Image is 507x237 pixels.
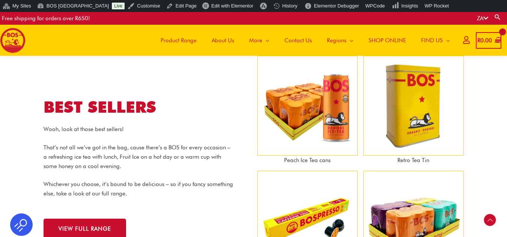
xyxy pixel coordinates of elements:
[402,3,418,9] span: Insights
[44,125,235,134] p: Wooh, look at those best sellers!
[44,143,235,171] p: That’s not all we’ve got in the bag, cause there’s a BOS for every occasion – a refreshing ice te...
[112,3,125,9] a: Live
[257,56,358,156] img: Tea, rooibos tea, Bos ice tea, bos brands, teas, iced tea
[44,97,250,118] h2: BEST SELLERS
[211,3,253,9] span: Edit with Elementor
[476,32,501,49] a: View Shopping Cart, empty
[284,29,312,52] span: Contact Us
[494,13,501,21] a: Search button
[363,156,464,165] figcaption: Retro Tea Tin
[477,37,492,44] bdi: 0.00
[327,29,346,52] span: Regions
[277,25,319,56] a: Contact Us
[44,180,235,198] p: Whichever you choose, it’s bound to be delicious – so if you fancy something else, take a look at...
[204,25,242,56] a: About Us
[369,29,406,52] span: SHOP ONLINE
[212,29,234,52] span: About Us
[319,25,361,56] a: Regions
[361,25,414,56] a: SHOP ONLINE
[161,29,197,52] span: Product Range
[363,56,464,156] img: BOS_tea-bag-tin-copy-1
[153,25,204,56] a: Product Range
[59,226,111,232] span: VIEW FULL RANGE
[242,25,277,56] a: More
[147,25,457,56] nav: Site Navigation
[249,29,262,52] span: More
[421,29,443,52] span: FIND US
[477,37,480,44] span: R
[477,15,488,22] a: ZA
[2,12,90,25] div: Free shipping for orders over R650!
[257,156,358,165] figcaption: Peach Ice Tea cans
